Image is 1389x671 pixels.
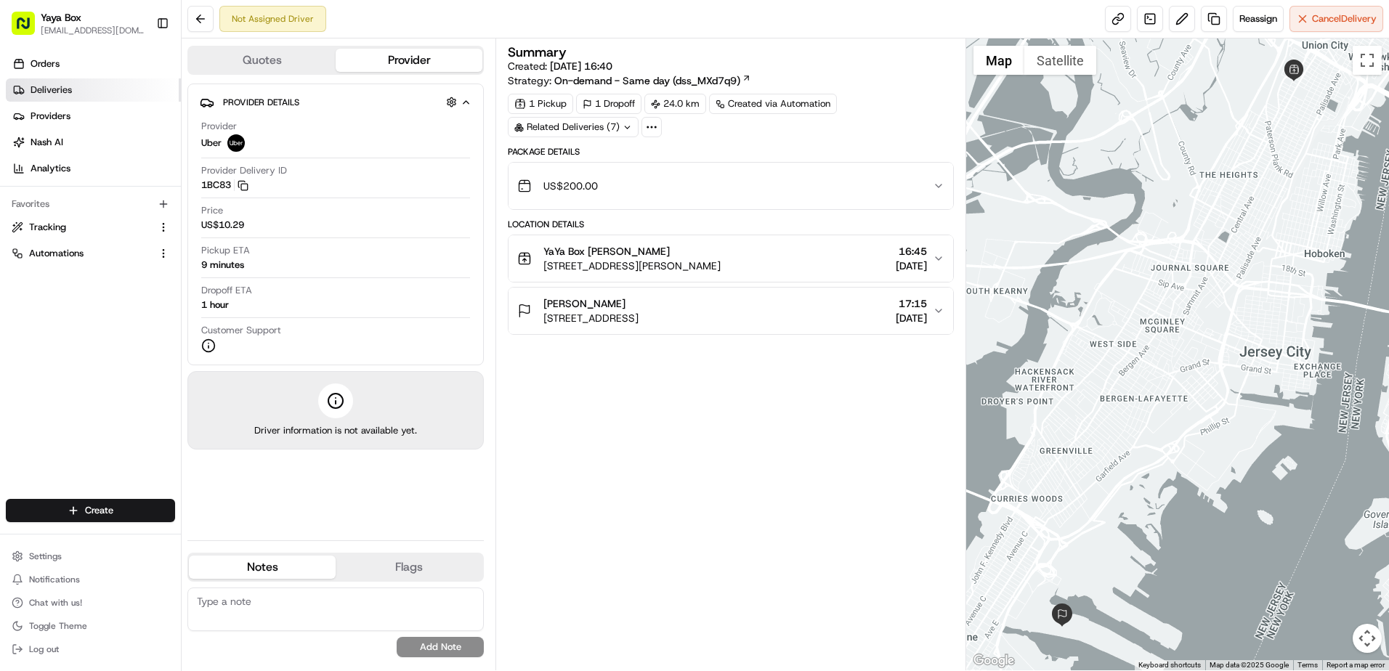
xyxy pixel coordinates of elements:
button: Provider Details [200,90,471,114]
div: We're available if you need us! [65,153,200,165]
div: 1 Dropoff [576,94,641,114]
span: Driver information is not available yet. [254,424,417,437]
div: 💻 [123,326,134,338]
span: API Documentation [137,325,233,339]
span: [DATE] 16:40 [550,60,612,73]
button: Create [6,499,175,522]
img: 1736555255976-a54dd68f-1ca7-489b-9aae-adbdc363a1c4 [29,226,41,237]
img: Regen Pajulas [15,251,38,274]
button: Toggle Theme [6,616,175,636]
span: YaYa Box [PERSON_NAME] [543,244,670,259]
button: Automations [6,242,175,265]
button: Notes [189,556,336,579]
button: Show satellite imagery [1024,46,1096,75]
div: Favorites [6,192,175,216]
a: Created via Automation [709,94,837,114]
button: Tracking [6,216,175,239]
img: Google [970,651,1018,670]
button: Quotes [189,49,336,72]
div: Package Details [508,146,954,158]
div: 24.0 km [644,94,706,114]
span: Providers [31,110,70,123]
span: US$200.00 [543,179,598,193]
a: Tracking [12,221,152,234]
button: Map camera controls [1353,624,1382,653]
button: Show street map [973,46,1024,75]
span: Knowledge Base [29,325,111,339]
span: [STREET_ADDRESS] [543,311,639,325]
button: [EMAIL_ADDRESS][DOMAIN_NAME] [41,25,145,36]
a: Terms [1297,661,1318,669]
span: US$10.29 [201,219,244,232]
div: 9 minutes [201,259,244,272]
button: Yaya Box[EMAIL_ADDRESS][DOMAIN_NAME] [6,6,150,41]
span: • [121,225,126,237]
span: Provider Delivery ID [201,164,287,177]
div: 1 hour [201,298,229,312]
div: Location Details [508,219,954,230]
button: Keyboard shortcuts [1138,660,1201,670]
a: Automations [12,247,152,260]
span: 8月14日 [117,264,151,276]
a: Providers [6,105,181,128]
span: Create [85,504,113,517]
a: On-demand - Same day (dss_MXd7q9) [554,73,751,88]
a: 💻API Documentation [117,319,239,345]
button: Toggle fullscreen view [1353,46,1382,75]
button: Chat with us! [6,593,175,613]
p: Welcome 👋 [15,58,264,81]
button: Flags [336,556,482,579]
button: See all [225,186,264,203]
span: Regen Pajulas [45,264,106,276]
button: YaYa Box [PERSON_NAME][STREET_ADDRESS][PERSON_NAME]16:45[DATE] [509,235,953,282]
span: Notifications [29,574,80,585]
span: Deliveries [31,84,72,97]
img: 1736555255976-a54dd68f-1ca7-489b-9aae-adbdc363a1c4 [15,139,41,165]
button: CancelDelivery [1289,6,1383,32]
img: uber-new-logo.jpeg [227,134,245,152]
img: Joseph V. [15,211,38,235]
button: Provider [336,49,482,72]
button: Log out [6,639,175,659]
span: Customer Support [201,324,281,337]
button: Notifications [6,569,175,590]
span: Created: [508,59,612,73]
span: 16:45 [896,244,927,259]
a: Analytics [6,157,181,180]
img: Nash [15,15,44,44]
a: Deliveries [6,78,181,102]
div: Strategy: [508,73,751,88]
span: Provider Details [223,97,299,108]
a: 📗Knowledge Base [9,319,117,345]
span: 8月15日 [129,225,163,237]
button: 1BC83 [201,179,248,192]
div: Start new chat [65,139,238,153]
button: Reassign [1233,6,1284,32]
div: 1 Pickup [508,94,573,114]
span: [DATE] [896,259,927,273]
img: 1736555255976-a54dd68f-1ca7-489b-9aae-adbdc363a1c4 [29,265,41,277]
span: [STREET_ADDRESS][PERSON_NAME] [543,259,721,273]
input: Clear [38,94,240,109]
button: Yaya Box [41,10,81,25]
button: Settings [6,546,175,566]
span: 17:15 [896,296,927,311]
span: Price [201,204,223,217]
h3: Summary [508,46,567,59]
a: Nash AI [6,131,181,154]
button: [PERSON_NAME][STREET_ADDRESS]17:15[DATE] [509,288,953,334]
span: Toggle Theme [29,620,87,632]
span: [PERSON_NAME] [45,225,118,237]
span: On-demand - Same day (dss_MXd7q9) [554,73,740,88]
span: Pylon [145,360,176,371]
span: Pickup ETA [201,244,250,257]
span: Chat with us! [29,597,82,609]
div: 📗 [15,326,26,338]
span: Dropoff ETA [201,284,252,297]
img: 30910f29-0c51-41c2-b588-b76a93e9f242-bb38531d-bb28-43ab-8a58-cd2199b04601 [31,139,57,165]
span: [PERSON_NAME] [543,296,625,311]
div: Related Deliveries (7) [508,117,639,137]
span: Cancel Delivery [1312,12,1377,25]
